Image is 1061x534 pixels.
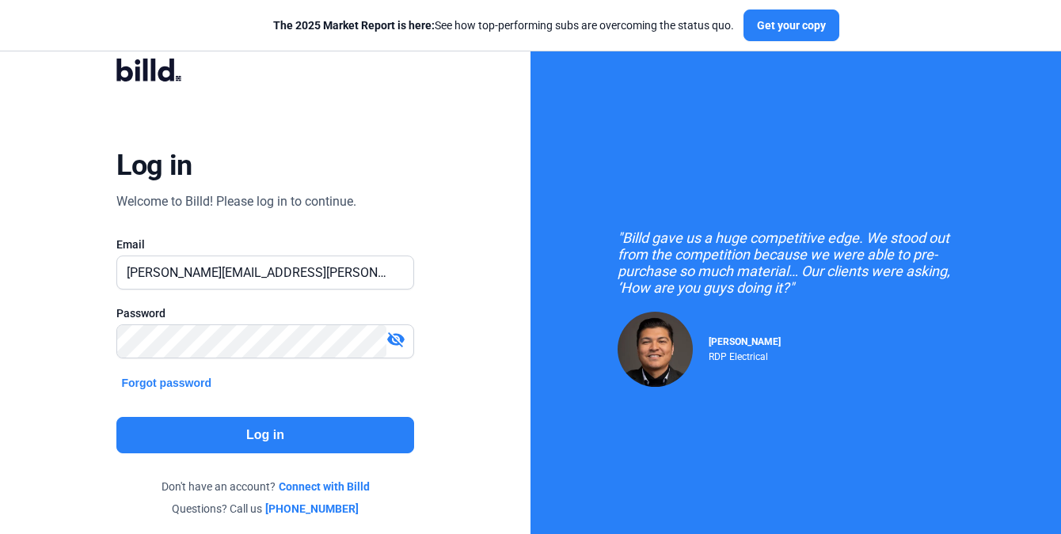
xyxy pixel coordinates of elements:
img: Raul Pacheco [618,312,693,387]
button: Forgot password [116,374,216,392]
span: The 2025 Market Report is here: [273,19,435,32]
button: Log in [116,417,413,453]
div: Questions? Call us [116,501,413,517]
div: Log in [116,148,192,183]
div: Password [116,305,413,321]
a: [PHONE_NUMBER] [265,501,359,517]
div: "Billd gave us a huge competitive edge. We stood out from the competition because we were able to... [618,229,974,296]
span: [PERSON_NAME] [709,336,781,347]
div: Email [116,237,413,252]
button: Get your copy [743,9,839,41]
div: See how top-performing subs are overcoming the status quo. [273,17,734,33]
div: Welcome to Billd! Please log in to continue. [116,192,356,211]
mat-icon: visibility_off [386,330,405,349]
a: Connect with Billd [279,479,370,494]
div: Don't have an account? [116,479,413,494]
div: RDP Electrical [709,347,781,362]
